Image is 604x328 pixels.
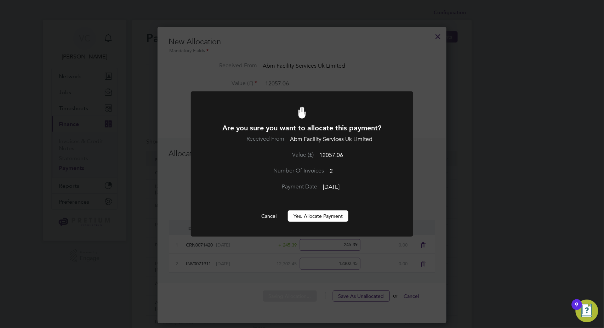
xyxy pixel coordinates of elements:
span: [DATE] [323,183,340,191]
h1: Are you sure you want to allocate this payment? [210,123,394,132]
label: Payment Date [264,183,318,191]
button: Open Resource Center, 9 new notifications [576,300,598,322]
label: Value (£) [261,151,314,159]
button: Cancel [256,210,282,222]
span: 2 [330,168,333,175]
button: Yes, Allocate Payment [288,210,348,222]
label: Number Of Invoices [271,167,324,175]
span: Abm Facility Services Uk Limited [290,136,373,143]
span: 12057.06 [320,152,343,159]
label: Received From [232,135,285,143]
div: 9 [575,305,579,314]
